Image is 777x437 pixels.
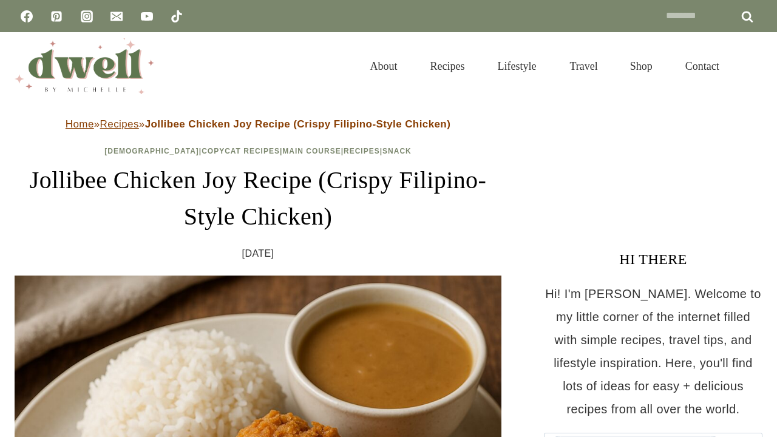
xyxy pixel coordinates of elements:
a: Contact [669,45,736,87]
h1: Jollibee Chicken Joy Recipe (Crispy Filipino-Style Chicken) [15,162,501,235]
button: View Search Form [742,56,762,76]
a: Main Course [282,147,341,155]
a: Home [66,118,94,130]
a: Travel [553,45,614,87]
a: Email [104,4,129,29]
a: Snack [382,147,412,155]
time: [DATE] [242,245,274,263]
h3: HI THERE [544,248,762,270]
a: Pinterest [44,4,69,29]
a: Recipes [344,147,380,155]
a: Shop [614,45,669,87]
span: » » [66,118,450,130]
a: Recipes [414,45,481,87]
strong: Jollibee Chicken Joy Recipe (Crispy Filipino-Style Chicken) [145,118,451,130]
a: Recipes [100,118,139,130]
a: Facebook [15,4,39,29]
a: About [354,45,414,87]
a: TikTok [165,4,189,29]
p: Hi! I'm [PERSON_NAME]. Welcome to my little corner of the internet filled with simple recipes, tr... [544,282,762,421]
a: Copycat Recipes [202,147,280,155]
a: Instagram [75,4,99,29]
img: DWELL by michelle [15,38,154,94]
span: | | | | [104,147,412,155]
a: YouTube [135,4,159,29]
nav: Primary Navigation [354,45,736,87]
a: [DEMOGRAPHIC_DATA] [104,147,199,155]
a: Lifestyle [481,45,553,87]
